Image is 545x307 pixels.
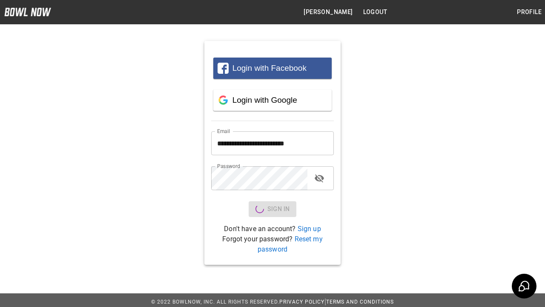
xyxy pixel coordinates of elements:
[151,299,279,305] span: © 2022 BowlNow, Inc. All Rights Reserved.
[513,4,545,20] button: Profile
[213,58,332,79] button: Login with Facebook
[298,225,321,233] a: Sign up
[211,234,334,255] p: Forgot your password?
[300,4,356,20] button: [PERSON_NAME]
[258,235,323,253] a: Reset my password
[4,8,51,16] img: logo
[211,224,334,234] p: Don't have an account?
[232,64,307,72] span: Login with Facebook
[232,96,297,104] span: Login with Google
[311,170,328,187] button: toggle password visibility
[279,299,324,305] a: Privacy Policy
[360,4,390,20] button: Logout
[213,90,332,111] button: Login with Google
[326,299,394,305] a: Terms and Conditions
